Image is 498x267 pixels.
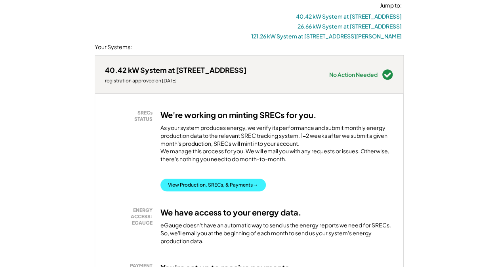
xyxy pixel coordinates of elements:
button: 26.66 kW System at [STREET_ADDRESS] [298,21,402,31]
div: Your Systems: [95,43,132,51]
div: SRECs STATUS [109,110,153,122]
div: ENERGY ACCESS: EGAUGE [109,207,153,226]
button: View Production, SRECs, & Payments → [160,179,266,191]
div: eGauge doesn't have an automatic way to send us the energy reports we need for SRECs. So, we'll e... [160,221,393,245]
div: 40.42 kW System at [STREET_ADDRESS] [105,65,246,74]
h3: We have access to your energy data. [160,207,301,217]
h3: We're working on minting SRECs for you. [160,110,317,120]
div: As your system produces energy, we verify its performance and submit monthly energy production da... [160,124,393,167]
div: No Action Needed [329,72,378,77]
div: registration approved on [DATE] [105,78,246,84]
button: 121.26 kW System at [STREET_ADDRESS][PERSON_NAME] [251,31,402,41]
button: 40.42 kW System at [STREET_ADDRESS] [296,11,402,21]
div: Jump to: [380,2,402,10]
